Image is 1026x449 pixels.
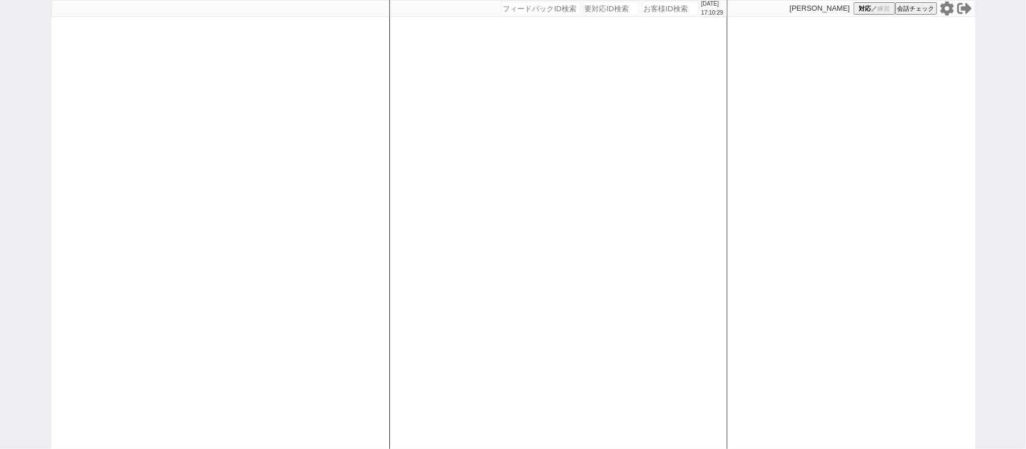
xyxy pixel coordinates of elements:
input: お客様ID検索 [642,2,699,15]
button: 会話チェック [895,2,937,15]
span: 練習 [877,5,890,13]
p: [PERSON_NAME] [790,4,850,13]
p: 17:10:29 [701,8,723,17]
input: 要対応ID検索 [583,2,639,15]
span: 会話チェック [898,5,935,13]
button: 対応／練習 [854,2,895,15]
span: 対応 [859,5,871,13]
input: フィードバックID検索 [501,2,580,15]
